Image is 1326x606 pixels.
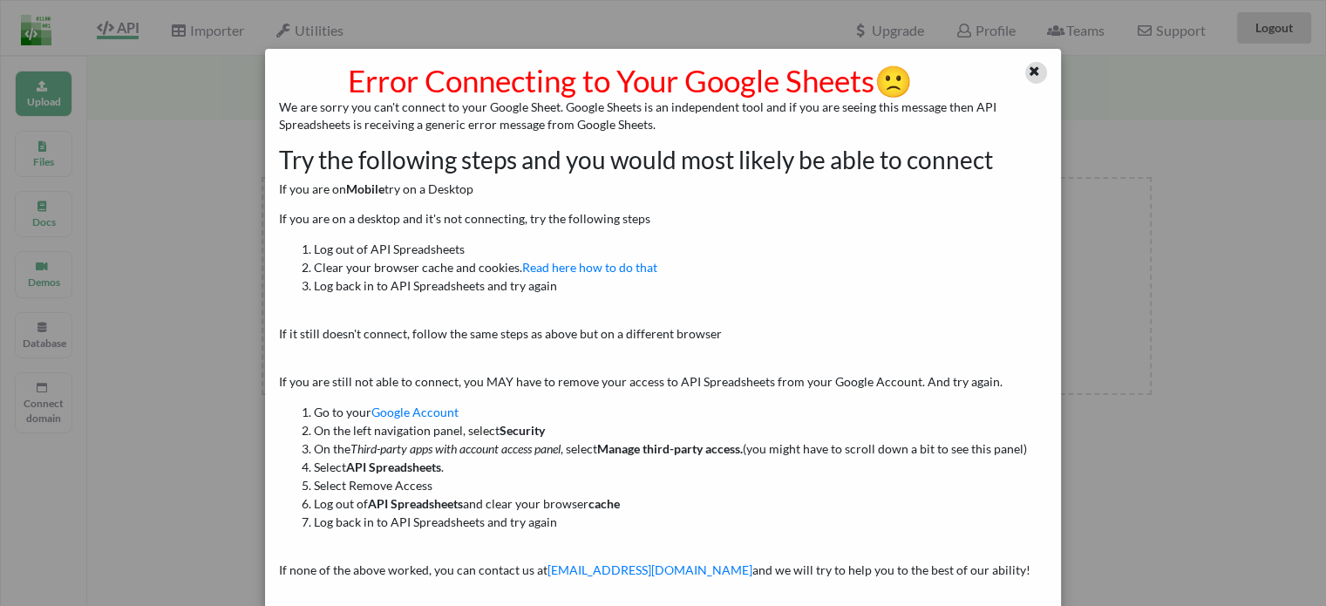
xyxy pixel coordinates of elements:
p: If you are still not able to connect, you MAY have to remove your access to API Spreadsheets from... [279,373,1047,391]
p: If you are on a desktop and it's not connecting, try the following steps [279,210,1047,228]
h2: Try the following steps and you would most likely be able to connect [279,146,1047,175]
li: Select . [314,458,1047,476]
p: If it still doesn't connect, follow the same steps as above but on a different browser [279,325,1047,343]
span: sad-emoji [874,62,913,99]
p: If you are on try on a Desktop [279,180,1047,198]
li: On the left navigation panel, select [314,421,1047,439]
a: Read here how to do that [522,260,657,275]
b: cache [588,496,620,511]
li: Log out of and clear your browser [314,494,1047,513]
a: [EMAIL_ADDRESS][DOMAIN_NAME] [547,562,752,577]
li: Go to your [314,403,1047,421]
b: Manage third-party access. [597,441,743,456]
i: Third-party apps with account access panel [350,441,561,456]
li: Log out of API Spreadsheets [314,240,1047,258]
b: Mobile [346,181,384,196]
p: We are sorry you can't connect to your Google Sheet. Google Sheets is an independent tool and if ... [279,99,1047,133]
b: API Spreadsheets [346,460,441,474]
p: If none of the above worked, you can contact us at and we will try to help you to the best of our... [279,562,1047,579]
li: Log back in to API Spreadsheets and try again [314,276,1047,295]
b: API Spreadsheets [368,496,463,511]
li: Clear your browser cache and cookies. [314,258,1047,276]
li: Select Remove Access [314,476,1047,494]
h1: Error Connecting to Your Google Sheets [279,62,981,99]
li: On the , select (you might have to scroll down a bit to see this panel) [314,439,1047,458]
li: Log back in to API Spreadsheets and try again [314,513,1047,531]
a: Google Account [371,405,459,419]
b: Security [500,423,545,438]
